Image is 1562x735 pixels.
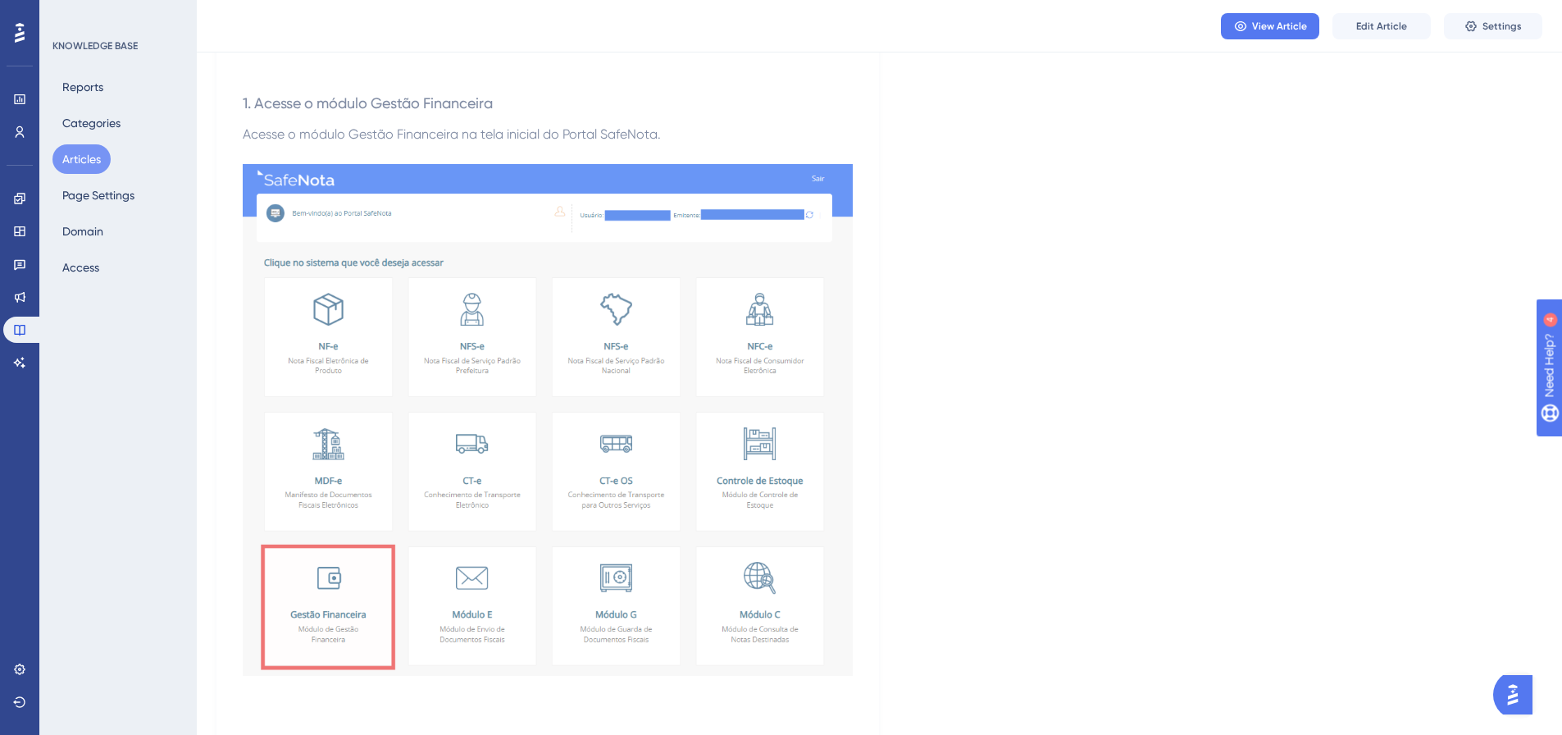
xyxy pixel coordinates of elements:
span: View Article [1252,20,1307,33]
div: KNOWLEDGE BASE [52,39,138,52]
div: 4 [114,8,119,21]
span: Acesse o módulo Gestão Financeira na tela inicial do Portal SafeNota. [243,126,661,142]
button: Page Settings [52,180,144,210]
button: Categories [52,108,130,138]
span: 1. Acesse o módulo Gestão Financeira [243,94,493,112]
button: Articles [52,144,111,174]
iframe: UserGuiding AI Assistant Launcher [1493,670,1542,719]
button: Domain [52,217,113,246]
button: View Article [1221,13,1319,39]
span: Need Help? [39,4,102,24]
button: Edit Article [1332,13,1431,39]
button: Reports [52,72,113,102]
button: Settings [1444,13,1542,39]
button: Access [52,253,109,282]
span: Settings [1482,20,1522,33]
span: Edit Article [1356,20,1407,33]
